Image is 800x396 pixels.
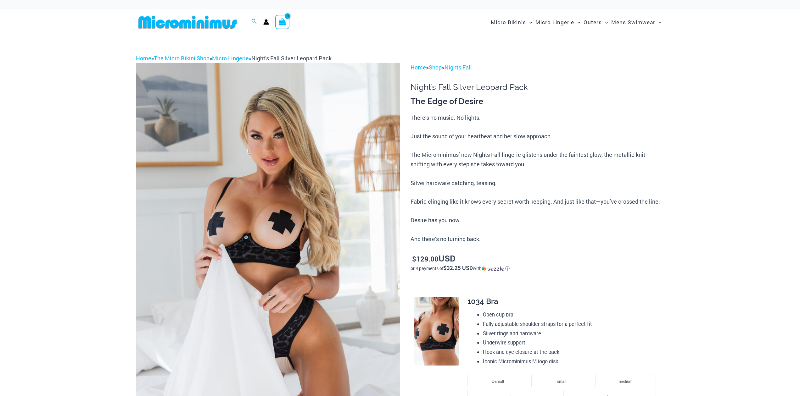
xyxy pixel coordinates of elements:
[251,18,257,26] a: Search icon link
[411,265,664,272] div: or 4 payments of with
[136,54,151,62] a: Home
[444,264,473,272] span: $32.25 USD
[619,379,632,384] span: medium
[414,297,459,366] img: Nights Fall Silver Leopard 1036 Bra
[429,63,442,71] a: Shop
[483,347,659,357] li: Hook and eye closure at the back.
[595,375,656,387] li: medium
[263,19,269,25] a: Account icon link
[574,14,580,30] span: Menu Toggle
[483,310,659,319] li: Open cup bra.
[412,254,439,263] bdi: 129.00
[531,375,592,387] li: small
[611,14,655,30] span: Mens Swimwear
[212,54,249,62] a: Micro Lingerie
[534,13,582,32] a: Micro LingerieMenu ToggleMenu Toggle
[251,54,332,62] span: Night’s Fall Silver Leopard Pack
[467,375,528,387] li: x-small
[411,254,664,264] p: USD
[467,297,498,306] span: 1034 Bra
[411,63,426,71] a: Home
[492,379,504,384] span: x-small
[489,13,534,32] a: Micro BikinisMenu ToggleMenu Toggle
[526,14,532,30] span: Menu Toggle
[483,357,659,366] li: Iconic Microminimus M logo disk
[488,12,664,33] nav: Site Navigation
[483,338,659,347] li: Underwire support.
[557,379,566,384] span: small
[136,54,332,62] span: » » »
[483,329,659,338] li: Silver rings and hardware
[584,14,602,30] span: Outers
[602,14,608,30] span: Menu Toggle
[275,15,290,29] a: View Shopping Cart, empty
[411,265,664,272] div: or 4 payments of$32.25 USDwithSezzle Click to learn more about Sezzle
[154,54,210,62] a: The Micro Bikini Shop
[482,266,504,272] img: Sezzle
[136,15,239,29] img: MM SHOP LOGO FLAT
[411,82,664,92] h1: Night’s Fall Silver Leopard Pack
[491,14,526,30] span: Micro Bikinis
[411,63,664,72] p: > >
[445,63,472,71] a: Nights Fall
[483,319,659,329] li: Fully adjustable shoulder straps for a perfect fit
[411,113,664,244] p: There’s no music. No lights. Just the sound of your heartbeat and her slow approach. The Micromin...
[412,254,416,263] span: $
[535,14,574,30] span: Micro Lingerie
[411,96,664,107] h3: The Edge of Desire
[655,14,662,30] span: Menu Toggle
[610,13,663,32] a: Mens SwimwearMenu ToggleMenu Toggle
[582,13,610,32] a: OutersMenu ToggleMenu Toggle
